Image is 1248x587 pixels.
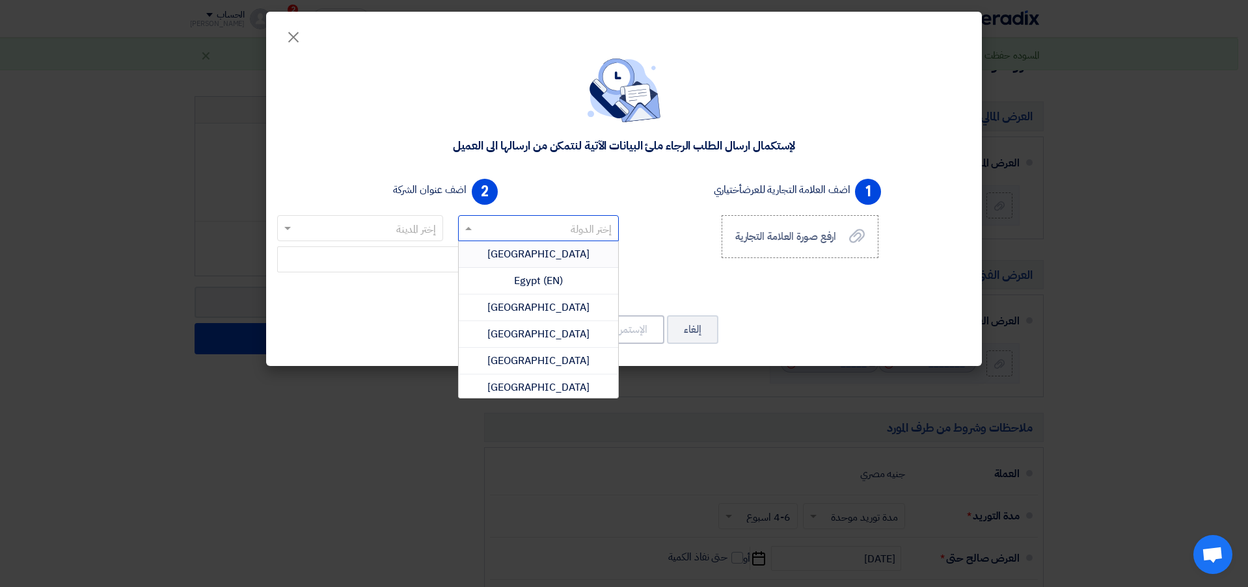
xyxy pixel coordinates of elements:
span: [GEOGRAPHIC_DATA] [487,246,590,262]
span: [GEOGRAPHIC_DATA] [487,326,590,342]
span: [GEOGRAPHIC_DATA] [487,380,590,395]
span: Egypt (EN) [514,273,563,289]
span: ارفع صورة العلامة التجارية [735,229,837,244]
span: 1 [855,179,881,205]
img: empty_state_contact.svg [588,59,660,122]
input: إضافة عنوان [277,246,619,272]
span: أختياري [714,182,742,198]
span: 2 [472,179,498,205]
span: × [286,17,301,56]
button: Close [275,21,312,47]
label: اضف عنوان الشركة [393,182,467,198]
button: إلغاء [667,315,718,344]
a: Open chat [1193,535,1232,574]
div: لإستكمال ارسال الطلب الرجاء ملئ البيانات الآتية لنتمكن من ارسالها الى العميل [453,138,796,153]
span: [GEOGRAPHIC_DATA] [487,353,590,369]
span: [GEOGRAPHIC_DATA] [487,300,590,315]
label: اضف العلامة التجارية للعرض [714,182,850,198]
